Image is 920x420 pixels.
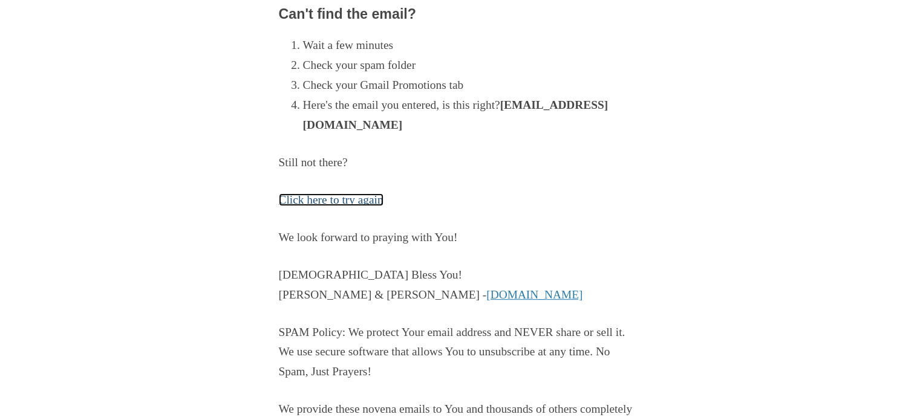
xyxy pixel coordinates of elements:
h3: Can't find the email? [279,7,642,22]
a: Click here to try again [279,193,383,206]
p: We look forward to praying with You! [279,228,642,248]
p: [DEMOGRAPHIC_DATA] Bless You! [PERSON_NAME] & [PERSON_NAME] - [279,265,642,305]
a: [DOMAIN_NAME] [486,288,582,301]
li: Wait a few minutes [303,36,642,56]
li: Check your spam folder [303,56,642,76]
p: SPAM Policy: We protect Your email address and NEVER share or sell it. We use secure software tha... [279,323,642,383]
p: Still not there? [279,153,642,173]
strong: [EMAIL_ADDRESS][DOMAIN_NAME] [303,99,608,131]
li: Here's the email you entered, is this right? [303,95,642,135]
li: Check your Gmail Promotions tab [303,76,642,95]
